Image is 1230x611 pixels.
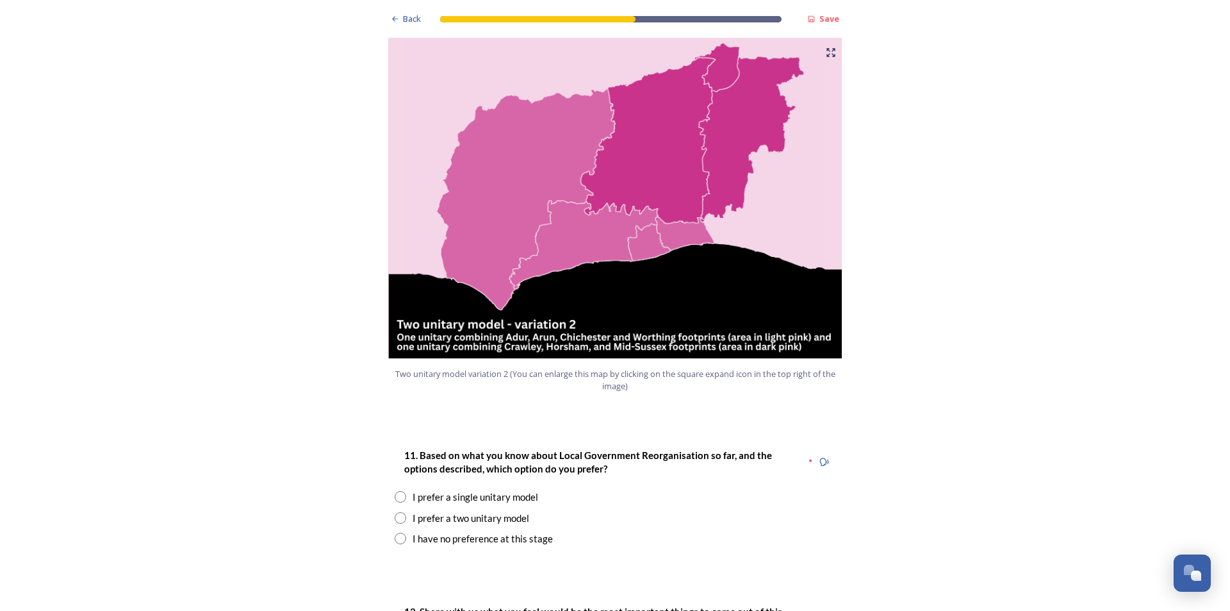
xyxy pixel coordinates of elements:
strong: Save [819,13,839,24]
div: I prefer a two unitary model [413,511,529,526]
div: I prefer a single unitary model [413,490,538,505]
button: Open Chat [1174,555,1211,592]
div: I have no preference at this stage [413,531,553,546]
span: Back [403,13,421,25]
strong: 11. Based on what you know about Local Government Reorganisation so far, and the options describe... [404,449,774,474]
span: Two unitary model variation 2 (You can enlarge this map by clicking on the square expand icon in ... [394,368,836,392]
